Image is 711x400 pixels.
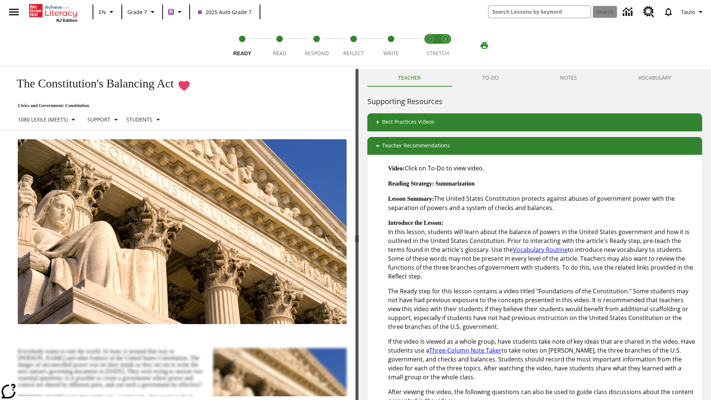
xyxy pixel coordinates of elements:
div: Teacher Recommendations [367,137,702,155]
p: If the video is viewed as a whole group, have students take note of key ideas that are shared in ... [388,337,696,381]
a: Data Center [618,2,639,22]
div: Best Practices Videos [367,113,702,131]
button: Select Lexile, 1080 Lexile (Meets) [15,113,81,126]
h1: The Constitution's Balancing Act [9,77,174,90]
span: Ready [233,50,251,56]
button: NOTES [530,69,608,87]
button: Read step 2 of 5 [258,25,301,66]
button: Respond step 3 of 5 [295,25,338,66]
p: Click on To-Do to view video. [388,164,696,173]
span: STRETCH [427,50,449,57]
button: Scaffolds, Support [84,113,123,126]
button: Teacher [367,69,451,87]
img: The U.S. Supreme Court Building displays the phrase, "Equal Justice Under Law." [18,139,347,324]
button: VOCABULARY [608,69,702,87]
strong: Introduce the Lesson: [388,220,443,226]
span: Read [273,50,286,57]
input: search field [488,6,591,18]
a: Vocabulary Routine [513,246,568,254]
p: Support [87,116,110,123]
button: Open side menu [3,1,25,23]
button: Boost Class color is purple. Change class color [165,5,187,19]
text: 1 [429,37,431,41]
span: NJ Edition [56,18,77,23]
strong: Lesson Summary: [388,196,434,202]
span: Grade 7 [127,8,147,16]
text: 2 [445,37,447,41]
strong: Video: [388,165,405,171]
button: Print [473,39,496,52]
strong: Reading Strategy: [388,180,434,187]
div: Instructional Panel Tabs [367,69,702,87]
a: Three-Column Note Taker [429,346,501,354]
button: Stretch Read step 1 of 2 [419,25,441,66]
button: Reflect step 4 of 5 [332,25,375,66]
span: B [169,7,173,16]
div: Press Enter or Spacebar and then press right and left arrow keys to move the slider [355,69,358,400]
p: Teacher Recommendations [382,141,450,150]
button: Grade: Grade 7, Select a grade [124,5,160,19]
p: Civics and Government: Constitution [9,103,191,109]
button: Write step 5 of 5 [370,25,413,66]
button: TO-DO [451,69,530,87]
span: Respond [305,50,329,57]
div: activity [358,69,711,400]
p: In this lesson, students will learn about the balance of powers in the United States government a... [388,218,696,281]
button: Select Student [123,113,166,126]
a: Notifications [659,2,678,21]
button: Ready step 1 of 5 [221,25,264,66]
span: Tauto [681,8,695,16]
span: Reflect [343,50,364,57]
p: Students [126,116,153,123]
h6: Supporting Resources [367,96,702,107]
p: The United States Constitution protects against abuses of government power with the separation of... [388,194,696,212]
button: Language: EN, Select a language [96,5,119,19]
p: Best Practices Videos [382,118,434,127]
div: Home [29,3,77,23]
span: 2025 Auto Grade 7 [198,8,251,16]
button: Stretch Respond step 2 of 2 [435,25,456,66]
a: Resource Center, Will open in new tab [639,2,659,22]
p: 1080 Lexile (Meets) [18,116,68,123]
p: The Ready step for this lesson contains a video titled "Foundations of the Constitution." Some st... [388,287,696,331]
button: Profile/Settings [678,5,708,19]
button: Remove from Favorites - The Constitution's Balancing Act [177,79,191,92]
span: EN [99,8,106,16]
strong: Summarization [435,180,475,187]
span: Write [383,50,399,57]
